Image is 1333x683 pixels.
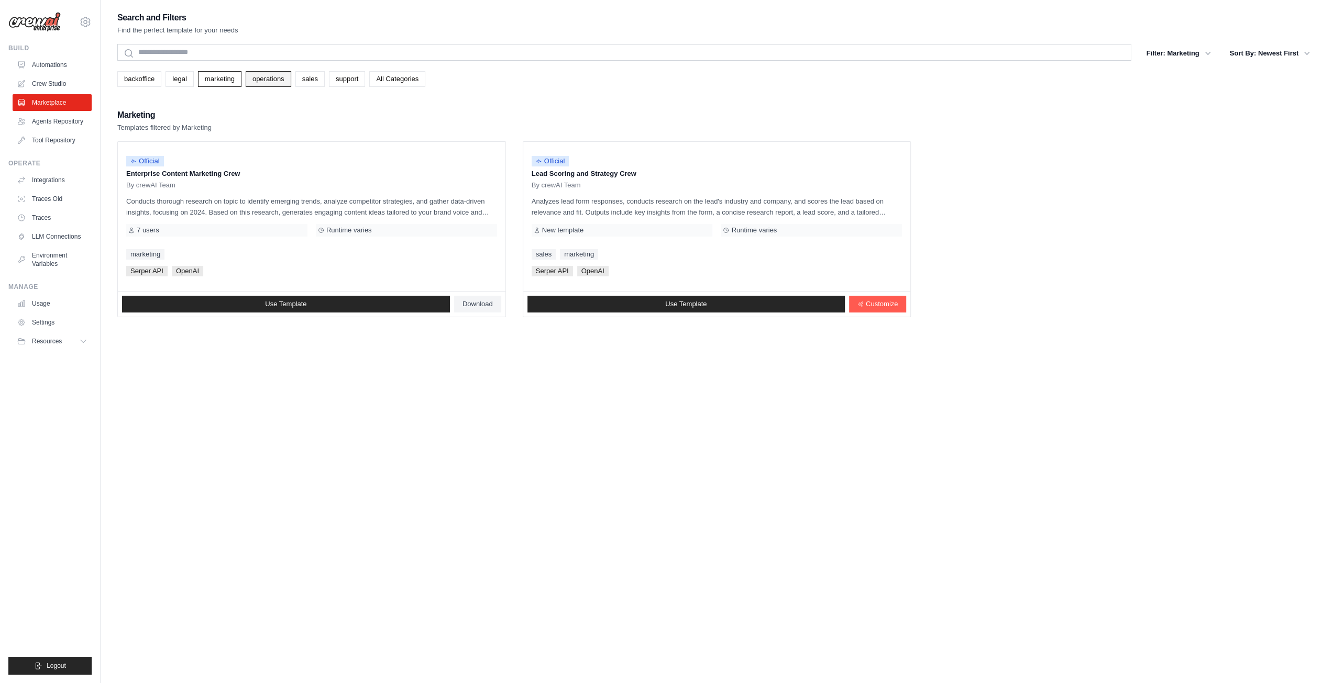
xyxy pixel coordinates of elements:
p: Enterprise Content Marketing Crew [126,169,497,179]
p: Analyzes lead form responses, conducts research on the lead's industry and company, and scores th... [532,196,902,218]
span: By crewAI Team [532,181,581,189]
span: Download [462,300,493,308]
a: Integrations [13,172,92,188]
span: Logout [47,662,66,670]
span: Official [532,156,569,166]
button: Resources [13,333,92,350]
a: Settings [13,314,92,331]
p: Lead Scoring and Strategy Crew [532,169,902,179]
span: OpenAI [577,266,609,276]
a: Crew Studio [13,75,92,92]
a: Use Template [122,296,450,312]
span: Serper API [126,266,168,276]
span: Resources [32,337,62,345]
span: By crewAI Team [126,181,175,189]
a: Traces [13,209,92,226]
a: backoffice [117,71,161,87]
a: Environment Variables [13,247,92,272]
h2: Search and Filters [117,10,238,25]
a: marketing [198,71,241,87]
span: Customize [866,300,898,308]
a: Customize [849,296,906,312]
span: New template [542,226,583,234]
span: Runtime varies [326,226,372,234]
a: Download [454,296,501,312]
a: marketing [560,249,598,260]
span: Use Template [265,300,306,308]
span: 7 users [137,226,159,234]
p: Templates filtered by Marketing [117,122,212,133]
button: Sort By: Newest First [1224,44,1316,63]
a: sales [532,249,556,260]
a: Marketplace [13,94,92,111]
a: Usage [13,295,92,312]
a: Traces Old [13,191,92,207]
p: Conducts thorough research on topic to identify emerging trends, analyze competitor strategies, a... [126,196,497,218]
a: marketing [126,249,164,260]
a: legal [166,71,193,87]
h2: Marketing [117,108,212,122]
button: Filter: Marketing [1140,44,1217,63]
span: Official [126,156,164,166]
div: Manage [8,283,92,291]
span: Use Template [665,300,707,308]
a: Automations [13,57,92,73]
span: Runtime varies [731,226,777,234]
a: Use Template [527,296,845,312]
div: Operate [8,159,92,167]
p: Find the perfect template for your needs [117,25,238,36]
a: sales [295,71,325,87]
div: Build [8,44,92,52]
a: All Categories [369,71,425,87]
a: Agents Repository [13,113,92,130]
span: Serper API [532,266,573,276]
a: support [329,71,365,87]
span: OpenAI [172,266,203,276]
button: Logout [8,657,92,675]
img: Logo [8,12,61,32]
a: LLM Connections [13,228,92,245]
a: Tool Repository [13,132,92,149]
a: operations [246,71,291,87]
